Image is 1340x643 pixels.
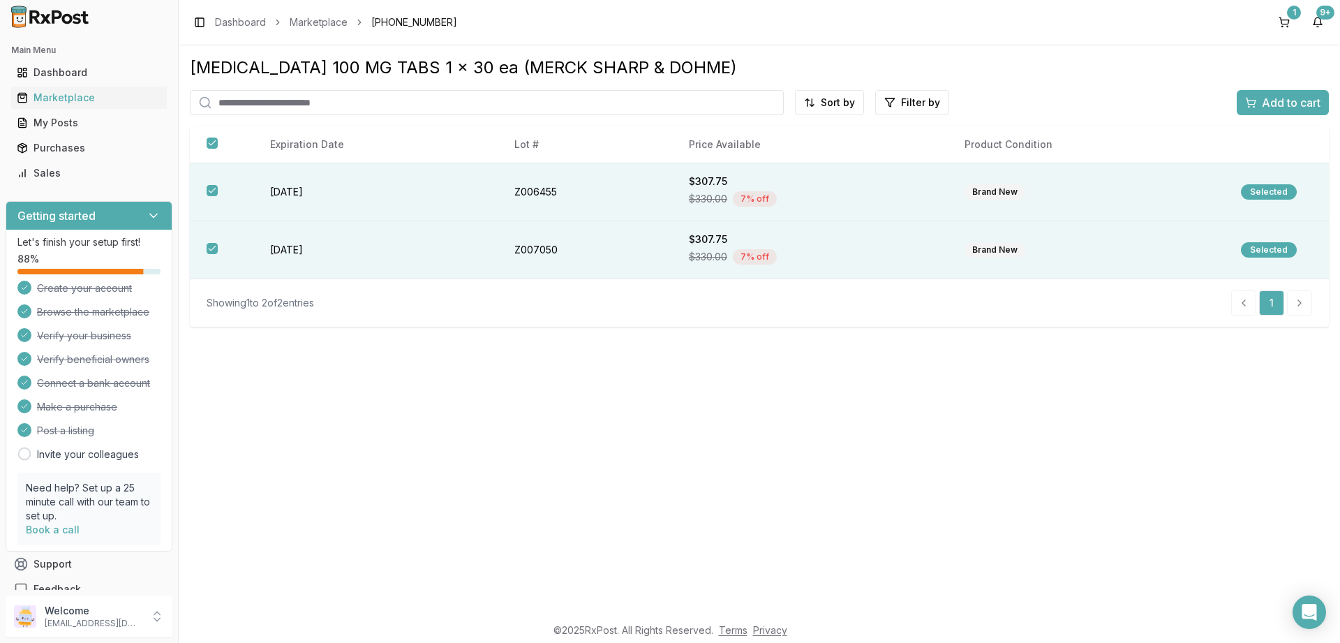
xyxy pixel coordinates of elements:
span: $330.00 [689,192,727,206]
span: 88 % [17,252,39,266]
div: Dashboard [17,66,161,80]
button: Marketplace [6,87,172,109]
span: Feedback [33,582,81,596]
span: Verify your business [37,329,131,343]
a: Book a call [26,524,80,535]
button: Sales [6,162,172,184]
h2: Main Menu [11,45,167,56]
span: Create your account [37,281,132,295]
th: Expiration Date [253,126,498,163]
a: Privacy [753,624,787,636]
button: Purchases [6,137,172,159]
th: Lot # [498,126,672,163]
th: Product Condition [948,126,1224,163]
nav: pagination [1231,290,1312,316]
div: Selected [1241,242,1297,258]
div: Marketplace [17,91,161,105]
a: Invite your colleagues [37,448,139,461]
p: [EMAIL_ADDRESS][DOMAIN_NAME] [45,618,142,629]
button: 9+ [1306,11,1329,34]
span: Verify beneficial owners [37,353,149,367]
a: Sales [11,161,167,186]
nav: breadcrumb [215,15,457,29]
div: 7 % off [733,249,777,265]
a: Dashboard [215,15,266,29]
div: Showing 1 to 2 of 2 entries [207,296,314,310]
span: Post a listing [37,424,94,438]
a: Dashboard [11,60,167,85]
span: Browse the marketplace [37,305,149,319]
div: $307.75 [689,175,932,189]
div: [MEDICAL_DATA] 100 MG TABS 1 x 30 ea (MERCK SHARP & DOHME) [190,57,1329,79]
p: Let's finish your setup first! [17,235,161,249]
p: Need help? Set up a 25 minute call with our team to set up. [26,481,152,523]
div: 7 % off [733,191,777,207]
span: Sort by [821,96,855,110]
div: 1 [1287,6,1301,20]
div: $307.75 [689,232,932,246]
div: 9+ [1316,6,1334,20]
a: Marketplace [11,85,167,110]
button: Sort by [795,90,864,115]
td: [DATE] [253,163,498,221]
img: RxPost Logo [6,6,95,28]
h3: Getting started [17,207,96,224]
button: Support [6,552,172,577]
td: Z006455 [498,163,672,221]
button: Feedback [6,577,172,602]
div: Brand New [965,184,1025,200]
p: Welcome [45,604,142,618]
td: Z007050 [498,221,672,279]
button: My Posts [6,112,172,134]
div: Open Intercom Messenger [1293,596,1326,629]
a: Terms [719,624,747,636]
span: [PHONE_NUMBER] [371,15,457,29]
div: My Posts [17,116,161,130]
button: Add to cart [1237,90,1329,115]
button: Filter by [875,90,949,115]
span: Filter by [901,96,940,110]
button: 1 [1273,11,1295,34]
td: [DATE] [253,221,498,279]
a: Purchases [11,135,167,161]
a: Marketplace [290,15,348,29]
span: Add to cart [1262,94,1320,111]
div: Purchases [17,141,161,155]
div: Sales [17,166,161,180]
a: My Posts [11,110,167,135]
div: Brand New [965,242,1025,258]
a: 1 [1259,290,1284,316]
th: Price Available [672,126,948,163]
span: Connect a bank account [37,376,150,390]
img: User avatar [14,605,36,628]
span: Make a purchase [37,400,117,414]
span: $330.00 [689,250,727,264]
div: Selected [1241,184,1297,200]
button: Dashboard [6,61,172,84]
